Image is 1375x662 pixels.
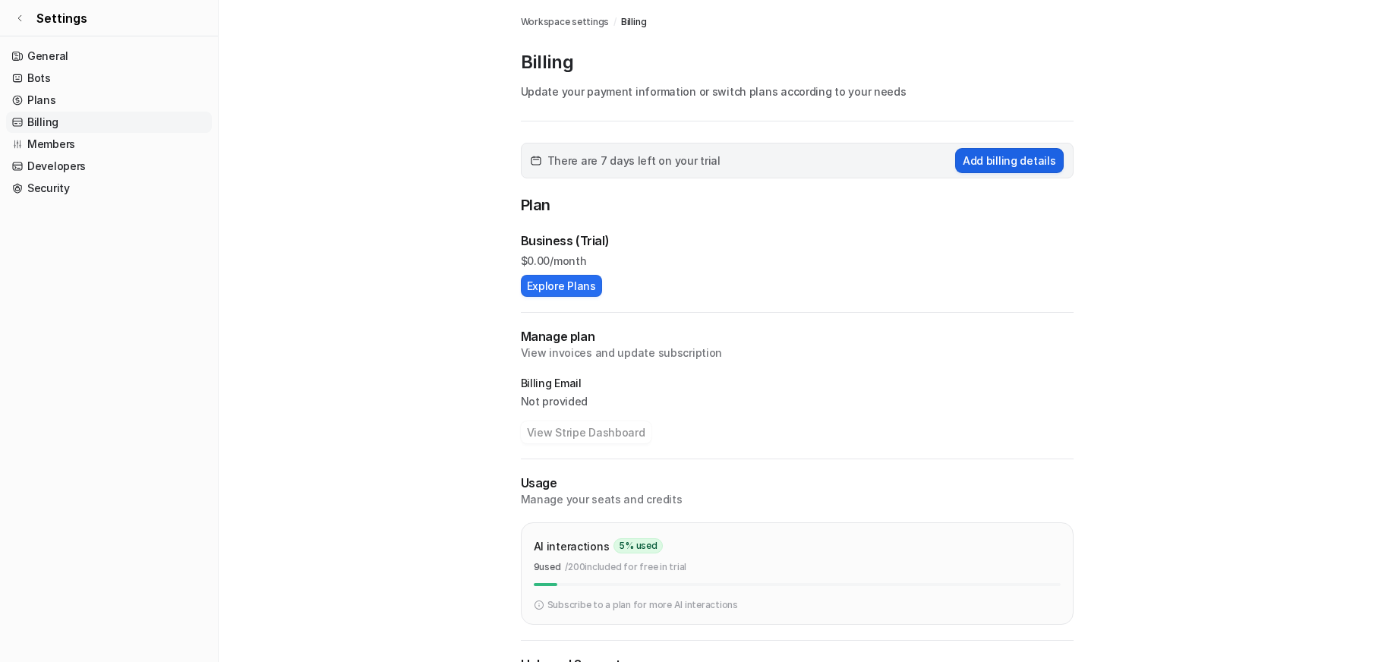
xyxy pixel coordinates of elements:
[521,84,1074,99] p: Update your payment information or switch plans according to your needs
[521,232,610,250] p: Business (Trial)
[6,112,212,133] a: Billing
[521,492,1074,507] p: Manage your seats and credits
[6,134,212,155] a: Members
[613,538,662,553] span: 5 % used
[521,345,1074,361] p: View invoices and update subscription
[521,50,1074,74] p: Billing
[521,253,1074,269] p: $ 0.00/month
[521,194,1074,219] p: Plan
[621,15,646,29] a: Billing
[531,156,541,166] img: calender-icon.svg
[534,538,610,554] p: AI interactions
[521,376,1074,391] p: Billing Email
[547,153,721,169] span: There are 7 days left on your trial
[521,474,1074,492] p: Usage
[521,328,1074,345] h2: Manage plan
[6,68,212,89] a: Bots
[6,46,212,67] a: General
[613,15,617,29] span: /
[6,178,212,199] a: Security
[534,560,561,574] p: 9 used
[36,9,87,27] span: Settings
[547,598,738,612] p: Subscribe to a plan for more AI interactions
[565,560,686,574] p: / 200 included for free in trial
[521,15,610,29] a: Workspace settings
[521,421,651,443] button: View Stripe Dashboard
[521,275,602,297] button: Explore Plans
[6,90,212,111] a: Plans
[955,148,1064,173] button: Add billing details
[6,156,212,177] a: Developers
[521,394,1074,409] p: Not provided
